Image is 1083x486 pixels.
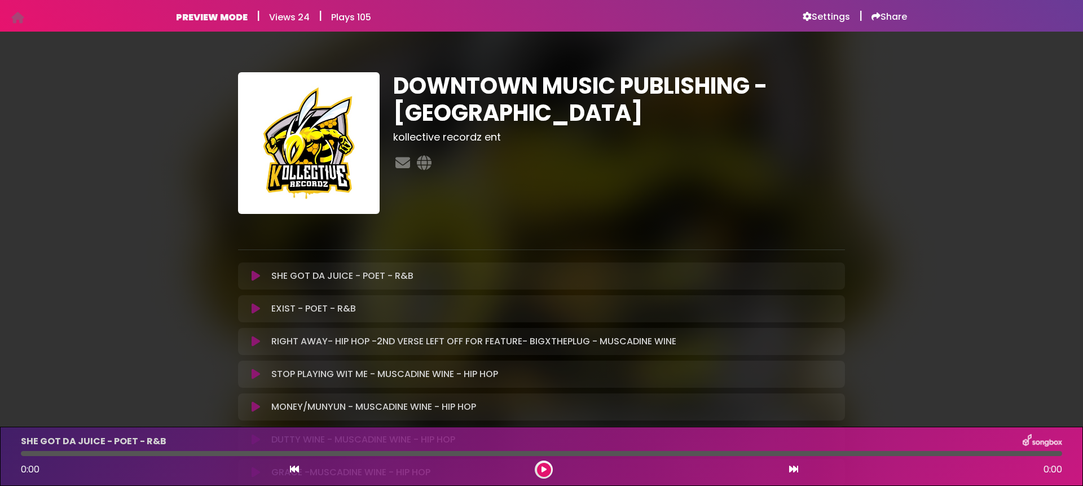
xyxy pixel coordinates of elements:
[393,131,845,143] h3: kollective recordz ent
[319,9,322,23] h5: |
[269,12,310,23] h6: Views 24
[257,9,260,23] h5: |
[871,11,907,23] a: Share
[271,367,498,381] p: STOP PLAYING WIT ME - MUSCADINE WINE - HIP HOP
[271,302,356,316] p: EXIST - POET - R&B
[176,12,248,23] h6: PREVIEW MODE
[331,12,371,23] h6: Plays 105
[393,72,845,126] h1: DOWNTOWN MUSIC PUBLISHING - [GEOGRAPHIC_DATA]
[1023,434,1062,449] img: songbox-logo-white.png
[238,72,380,214] img: d08zrjNNSyGIDyHtl6Aw
[21,463,39,476] span: 0:00
[1044,463,1062,476] span: 0:00
[271,400,476,414] p: MONEY/MUNYUN - MUSCADINE WINE - HIP HOP
[859,9,862,23] h5: |
[271,269,413,283] p: SHE GOT DA JUICE - POET - R&B
[271,335,676,348] p: RIGHT AWAY- HIP HOP -2ND VERSE LEFT OFF FOR FEATURE- BIGXTHEPLUG - MUSCADINE WINE
[21,435,166,448] p: SHE GOT DA JUICE - POET - R&B
[803,11,850,23] a: Settings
